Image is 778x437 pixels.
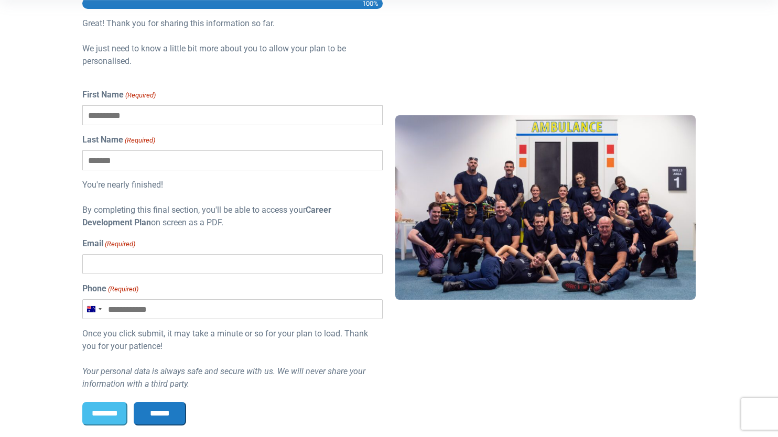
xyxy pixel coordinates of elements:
[124,135,156,146] span: (Required)
[83,300,105,319] button: Selected country
[82,282,138,295] label: Phone
[104,239,136,249] span: (Required)
[107,284,139,294] span: (Required)
[125,90,156,101] span: (Required)
[82,327,383,390] div: Once you click submit, it may take a minute or so for your plan to load. Thank you for your patie...
[82,134,155,146] label: Last Name
[82,179,383,229] div: You're nearly finished! By completing this final section, you'll be able to access your on screen...
[82,89,156,101] label: First Name
[82,366,365,389] i: Your personal data is always safe and secure with us. We will never share your information with a...
[82,17,383,80] div: Great! Thank you for sharing this information so far. We just need to know a little bit more abou...
[82,237,135,250] label: Email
